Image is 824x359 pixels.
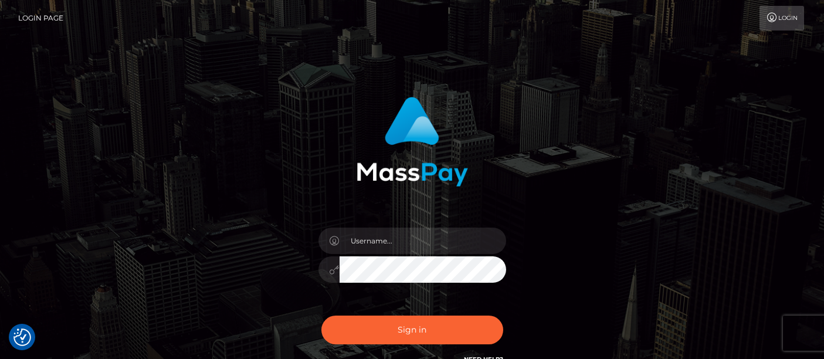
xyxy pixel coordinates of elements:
button: Sign in [321,316,503,344]
button: Consent Preferences [13,328,31,346]
img: MassPay Login [357,97,468,187]
img: Revisit consent button [13,328,31,346]
a: Login [759,6,804,31]
input: Username... [340,228,506,254]
a: Login Page [18,6,63,31]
